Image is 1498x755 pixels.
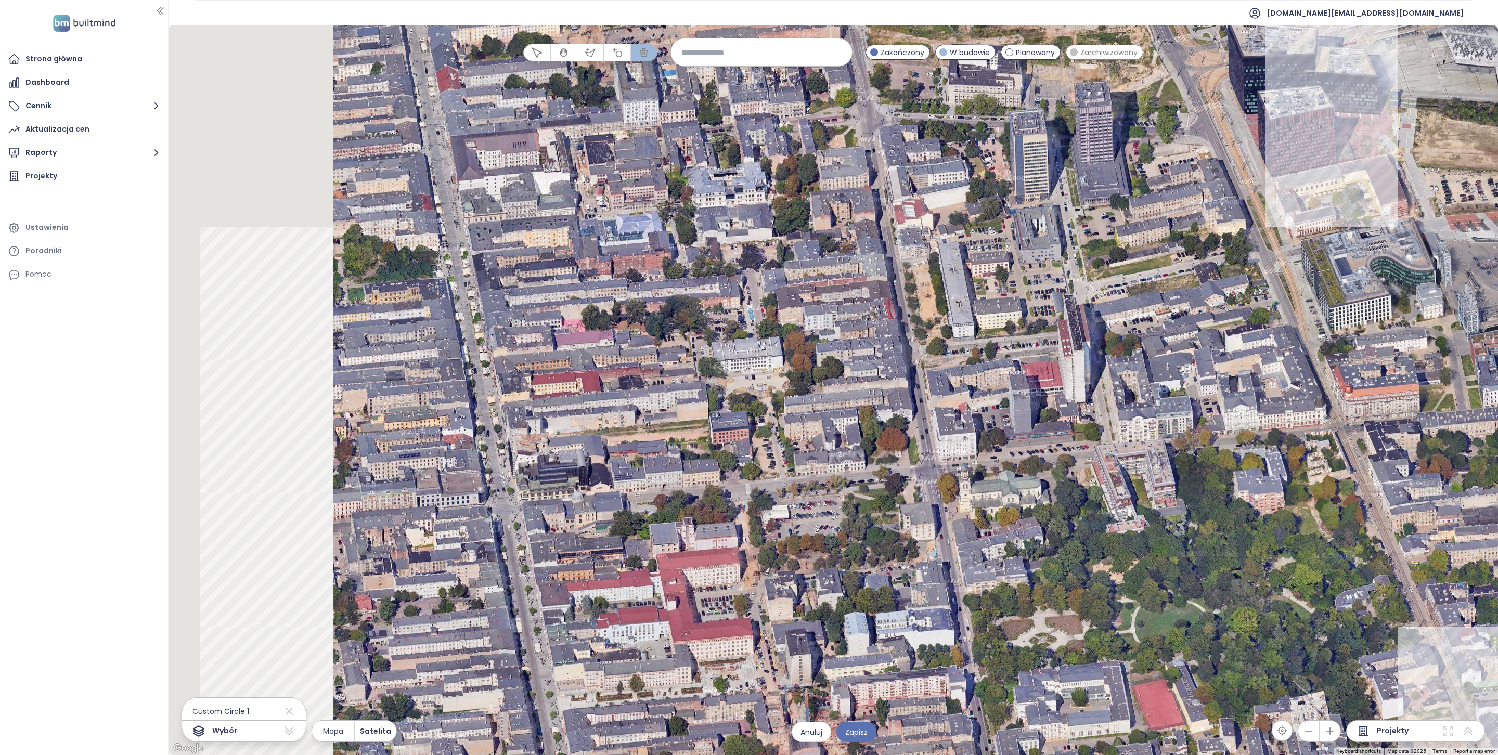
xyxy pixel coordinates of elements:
a: Poradniki [5,241,163,262]
button: Keyboard shortcuts [1336,748,1381,755]
span: Zapisz [845,726,868,738]
div: Pomoc [25,268,51,281]
div: Dashboard [25,76,69,89]
span: Anuluj [800,726,822,738]
button: Raporty [5,142,163,163]
img: logo [50,12,119,34]
span: Satelita [360,725,391,737]
div: Aktualizacja cen [25,123,89,136]
a: Strona główna [5,49,163,70]
a: Open this area in Google Maps (opens a new window) [171,741,205,755]
a: Aktualizacja cen [5,119,163,140]
a: Terms (opens in new tab) [1432,748,1447,754]
span: Mapa [323,725,343,737]
button: Anuluj [792,722,831,742]
button: Satelita [355,721,396,741]
button: Cennik [5,96,163,116]
span: W budowie [950,47,990,58]
div: Projekty [25,170,57,183]
div: Pomoc [5,264,163,285]
a: Ustawienia [5,217,163,238]
span: Planowany [1016,47,1055,58]
button: Zapisz [836,722,876,742]
div: Poradniki [25,244,62,257]
span: Zarchiwizowany [1080,47,1138,58]
div: Strona główna [25,53,82,66]
a: Dashboard [5,72,163,93]
span: Map data ©2025 [1387,748,1426,754]
button: Mapa [312,721,354,741]
span: Wybór [212,725,237,737]
a: Report a map error [1453,748,1495,754]
span: Zakończony [881,47,924,58]
img: Google [171,741,205,755]
span: Custom Circle 1 [182,703,249,720]
div: Ustawienia [25,221,69,234]
span: [DOMAIN_NAME][EMAIL_ADDRESS][DOMAIN_NAME] [1267,1,1464,25]
span: Projekty [1377,725,1409,737]
a: Projekty [5,166,163,187]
